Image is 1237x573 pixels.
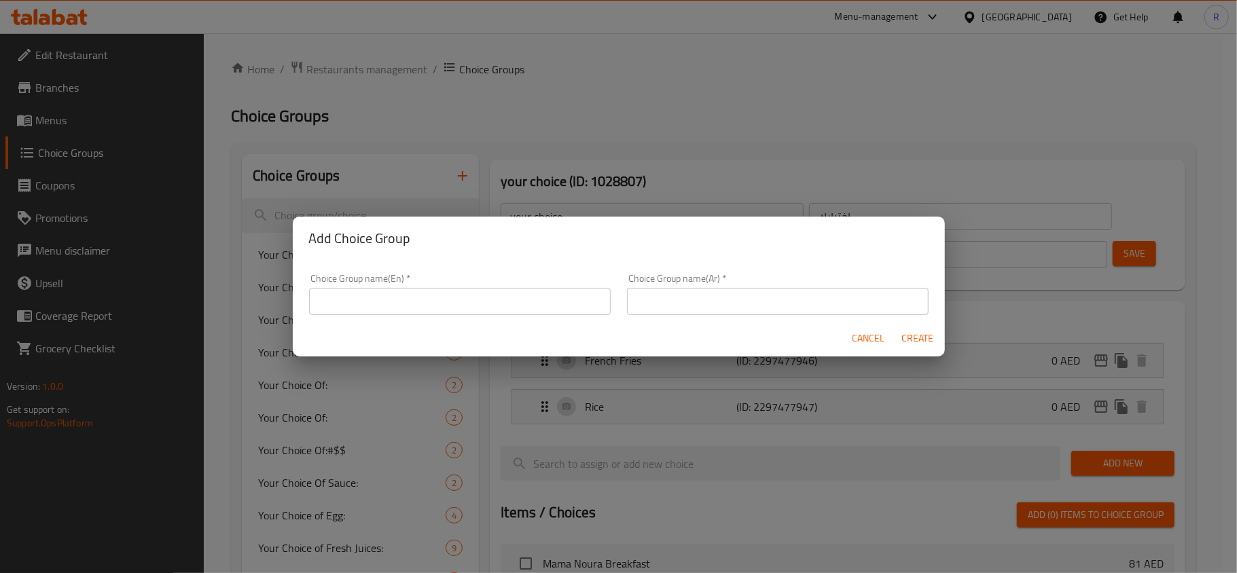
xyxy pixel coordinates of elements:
[309,288,611,315] input: Please enter Choice Group name(en)
[309,227,929,249] h2: Add Choice Group
[847,326,891,351] button: Cancel
[627,288,929,315] input: Please enter Choice Group name(ar)
[896,326,939,351] button: Create
[901,330,934,347] span: Create
[853,330,885,347] span: Cancel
